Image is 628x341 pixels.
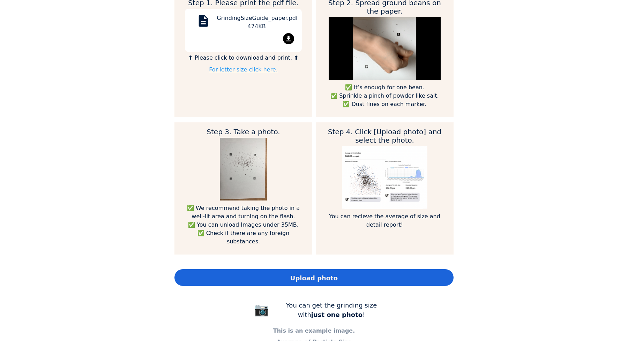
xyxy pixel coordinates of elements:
p: ✅ It’s enough for one bean. ✅ Sprinkle a pinch of powder like salt. ✅ Dust fines on each marker. [326,83,443,108]
img: guide [342,146,427,209]
img: guide [220,138,267,200]
img: guide [329,17,441,80]
div: GrindingSizeGuide_paper.pdf 474KB [217,14,297,33]
div: You can get the grinding size with ! [279,301,384,319]
mat-icon: description [195,14,212,31]
h2: Step 4. Click [Upload photo] and select the photo. [326,128,443,144]
p: ⬆ Please click to download and print. ⬆ [185,54,302,62]
p: This is an example image. [174,327,454,335]
span: Upload photo [290,273,338,283]
p: You can recieve the average of size and detail report! [326,212,443,229]
p: ✅ We recommend taking the photo in a well-lit area and turning on the flash. ✅ You can unload Ima... [185,204,302,246]
a: For letter size click here. [209,66,278,73]
mat-icon: file_download [283,33,294,44]
b: just one photo [311,311,362,318]
span: 📷 [254,303,269,317]
h2: Step 3. Take a photo. [185,128,302,136]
